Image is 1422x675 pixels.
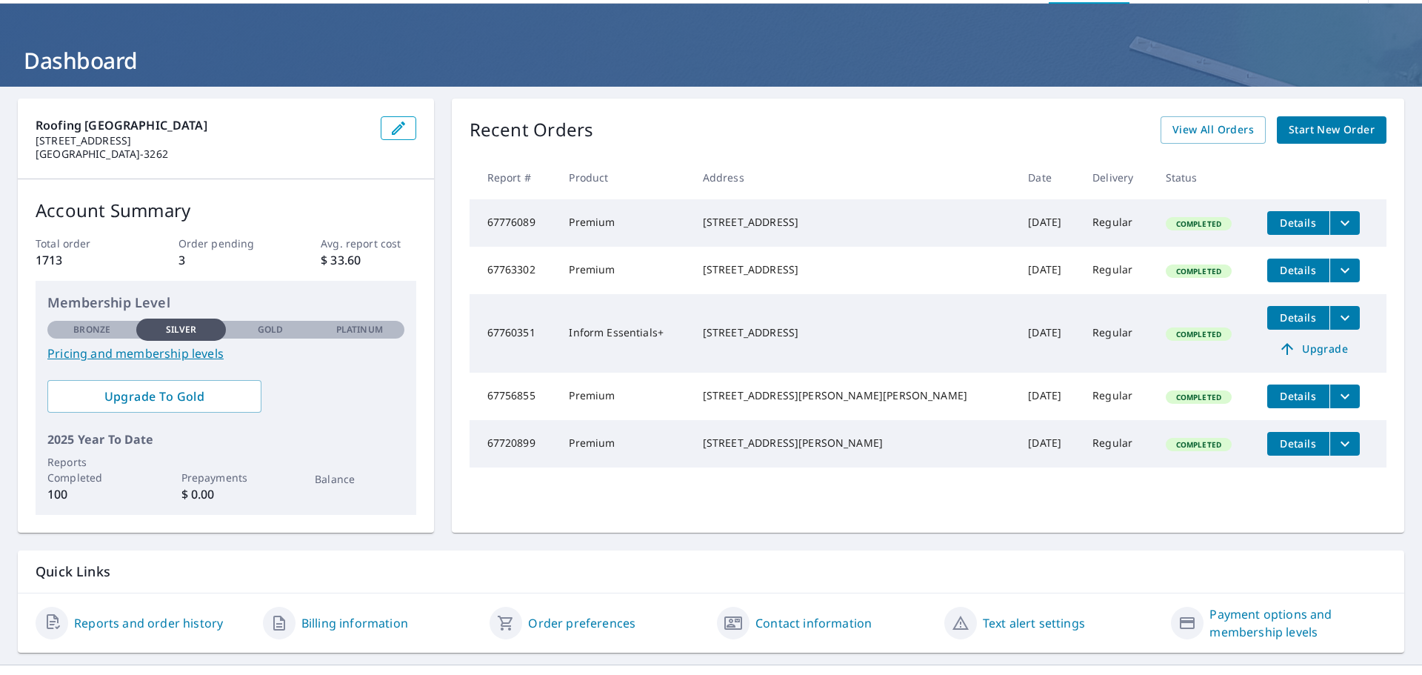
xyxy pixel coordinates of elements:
[1016,247,1081,294] td: [DATE]
[178,251,273,269] p: 3
[1277,116,1386,144] a: Start New Order
[1267,306,1329,330] button: detailsBtn-67760351
[470,294,558,373] td: 67760351
[36,197,416,224] p: Account Summary
[703,262,1005,277] div: [STREET_ADDRESS]
[47,345,404,362] a: Pricing and membership levels
[1167,329,1230,339] span: Completed
[36,236,130,251] p: Total order
[18,45,1404,76] h1: Dashboard
[1289,121,1375,139] span: Start New Order
[470,199,558,247] td: 67776089
[470,116,594,144] p: Recent Orders
[1081,247,1153,294] td: Regular
[47,380,261,413] a: Upgrade To Gold
[36,251,130,269] p: 1713
[1267,432,1329,456] button: detailsBtn-67720899
[1267,259,1329,282] button: detailsBtn-67763302
[1081,420,1153,468] td: Regular
[166,323,197,336] p: Silver
[557,247,690,294] td: Premium
[73,323,110,336] p: Bronze
[181,470,270,485] p: Prepayments
[1276,340,1351,358] span: Upgrade
[1016,420,1081,468] td: [DATE]
[1329,306,1360,330] button: filesDropdownBtn-67760351
[181,485,270,503] p: $ 0.00
[321,251,415,269] p: $ 33.60
[470,156,558,199] th: Report #
[47,454,136,485] p: Reports Completed
[1276,310,1321,325] span: Details
[1154,156,1255,199] th: Status
[1016,294,1081,373] td: [DATE]
[47,485,136,503] p: 100
[1329,432,1360,456] button: filesDropdownBtn-67720899
[1167,439,1230,450] span: Completed
[703,436,1005,450] div: [STREET_ADDRESS][PERSON_NAME]
[47,293,404,313] p: Membership Level
[557,373,690,420] td: Premium
[1267,211,1329,235] button: detailsBtn-67776089
[983,614,1085,632] a: Text alert settings
[703,388,1005,403] div: [STREET_ADDRESS][PERSON_NAME][PERSON_NAME]
[557,199,690,247] td: Premium
[470,247,558,294] td: 67763302
[1329,259,1360,282] button: filesDropdownBtn-67763302
[557,156,690,199] th: Product
[321,236,415,251] p: Avg. report cost
[528,614,635,632] a: Order preferences
[691,156,1017,199] th: Address
[301,614,408,632] a: Billing information
[36,134,369,147] p: [STREET_ADDRESS]
[1276,216,1321,230] span: Details
[36,116,369,134] p: Roofing [GEOGRAPHIC_DATA]
[315,471,404,487] p: Balance
[557,420,690,468] td: Premium
[336,323,383,336] p: Platinum
[47,430,404,448] p: 2025 Year To Date
[36,562,1386,581] p: Quick Links
[470,420,558,468] td: 67720899
[1172,121,1254,139] span: View All Orders
[1016,373,1081,420] td: [DATE]
[59,388,250,405] span: Upgrade To Gold
[1276,263,1321,277] span: Details
[1267,385,1329,408] button: detailsBtn-67756855
[1329,211,1360,235] button: filesDropdownBtn-67776089
[1081,294,1153,373] td: Regular
[470,373,558,420] td: 67756855
[1161,116,1266,144] a: View All Orders
[755,614,872,632] a: Contact information
[1016,156,1081,199] th: Date
[703,215,1005,230] div: [STREET_ADDRESS]
[1276,389,1321,403] span: Details
[1081,373,1153,420] td: Regular
[178,236,273,251] p: Order pending
[36,147,369,161] p: [GEOGRAPHIC_DATA]-3262
[1167,392,1230,402] span: Completed
[1081,199,1153,247] td: Regular
[1167,219,1230,229] span: Completed
[1016,199,1081,247] td: [DATE]
[1276,436,1321,450] span: Details
[1329,385,1360,408] button: filesDropdownBtn-67756855
[258,323,283,336] p: Gold
[703,325,1005,340] div: [STREET_ADDRESS]
[1209,605,1386,641] a: Payment options and membership levels
[1081,156,1153,199] th: Delivery
[74,614,223,632] a: Reports and order history
[557,294,690,373] td: Inform Essentials+
[1167,266,1230,276] span: Completed
[1267,337,1360,361] a: Upgrade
